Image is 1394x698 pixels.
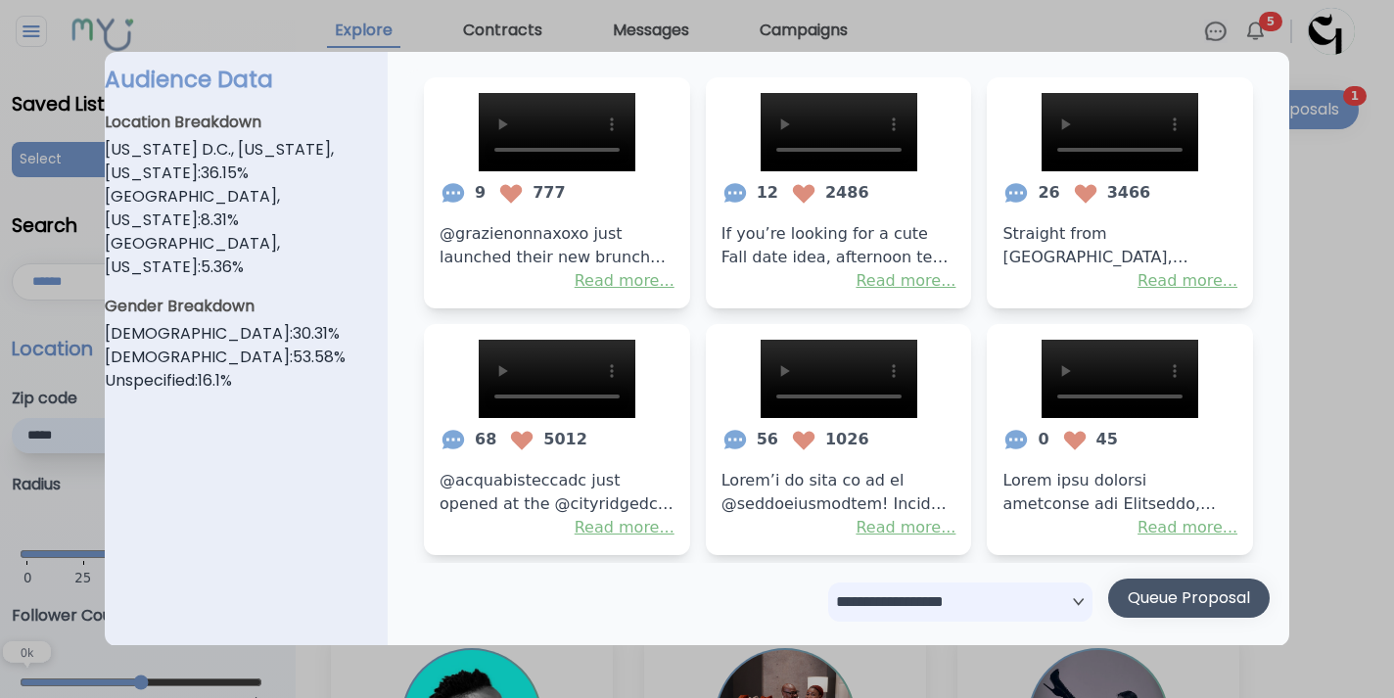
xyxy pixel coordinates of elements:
span: If you’re looking for a cute Fall date idea, afternoon tea inside the @waldorfastoriadc is the ch... [721,214,956,269]
button: Read more... [856,269,955,293]
button: Read more... [1138,269,1237,293]
span: [GEOGRAPHIC_DATA], [US_STATE] : 8.31 % [105,185,388,232]
span: 3466 [1072,179,1151,207]
span: Straight from [GEOGRAPHIC_DATA], @floreriaatlanticodc just opened in [US_STATE][GEOGRAPHIC_DATA],... [1002,214,1237,269]
p: Location Breakdown [105,111,388,134]
h1: Audience Data [105,64,388,95]
span: 68 [440,426,496,453]
button: Queue Proposal [1108,579,1270,618]
span: 9 [440,179,486,207]
button: Read more... [575,269,674,293]
span: Lorem ipsu dolorsi ametconse adi Elitseddo, Eiusmodt! I utlaboreet dolo mag aliqu en Adminimve. Q... [1002,461,1237,516]
span: 26 [1002,179,1059,207]
span: [GEOGRAPHIC_DATA], [US_STATE] : 5.36 % [105,232,388,279]
span: 0 [1002,426,1048,453]
span: 1026 [790,426,869,453]
span: 45 [1061,426,1118,453]
span: [DEMOGRAPHIC_DATA] : 30.31 % [105,322,388,346]
button: Read more... [856,516,955,539]
button: Read more... [1138,516,1237,539]
span: 12 [721,179,778,207]
span: Lorem’i do sita co ad el @seddoeiusmodtem! Incid utla etdolor magnaaliq eni Adm Venia Quis. Nost ... [721,461,956,516]
span: @acquabisteccadc just opened at the @cityridgedc development in [GEOGRAPHIC_DATA] and it has inst... [440,461,674,516]
span: @grazienonnaxoxo just launched their new brunch menu and you’re gonna want to try it. They’ve sti... [440,214,674,269]
div: Queue Proposal [1128,586,1250,610]
span: [US_STATE] D.C., [US_STATE], [US_STATE] : 36.15 % [105,138,388,185]
span: 56 [721,426,778,453]
span: 5012 [508,426,587,453]
button: Read more... [575,516,674,539]
p: Gender Breakdown [105,295,388,318]
span: Unspecified : 16.1 % [105,369,388,393]
span: 2486 [790,179,869,207]
span: 777 [497,179,565,207]
span: [DEMOGRAPHIC_DATA] : 53.58 % [105,346,388,369]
